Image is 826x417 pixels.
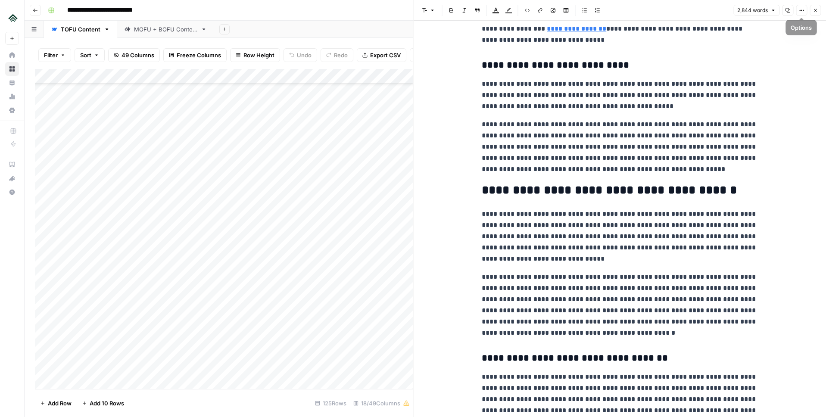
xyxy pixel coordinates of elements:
[5,90,19,103] a: Usage
[38,48,71,62] button: Filter
[177,51,221,59] span: Freeze Columns
[5,158,19,171] a: AirOps Academy
[370,51,401,59] span: Export CSV
[357,48,406,62] button: Export CSV
[108,48,160,62] button: 49 Columns
[284,48,317,62] button: Undo
[5,171,19,185] button: What's new?
[6,172,19,185] div: What's new?
[163,48,227,62] button: Freeze Columns
[75,48,105,62] button: Sort
[321,48,353,62] button: Redo
[122,51,154,59] span: 49 Columns
[243,51,274,59] span: Row Height
[350,396,413,410] div: 18/49 Columns
[48,399,72,408] span: Add Row
[80,51,91,59] span: Sort
[5,62,19,76] a: Browse
[44,21,117,38] a: TOFU Content
[90,399,124,408] span: Add 10 Rows
[733,5,779,16] button: 2,844 words
[35,396,77,410] button: Add Row
[297,51,312,59] span: Undo
[334,51,348,59] span: Redo
[134,25,197,34] div: MOFU + BOFU Content
[44,51,58,59] span: Filter
[5,7,19,28] button: Workspace: Uplisting
[5,10,21,25] img: Uplisting Logo
[117,21,214,38] a: MOFU + BOFU Content
[5,185,19,199] button: Help + Support
[737,6,768,14] span: 2,844 words
[77,396,129,410] button: Add 10 Rows
[230,48,280,62] button: Row Height
[5,103,19,117] a: Settings
[5,48,19,62] a: Home
[5,76,19,90] a: Your Data
[61,25,100,34] div: TOFU Content
[312,396,350,410] div: 125 Rows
